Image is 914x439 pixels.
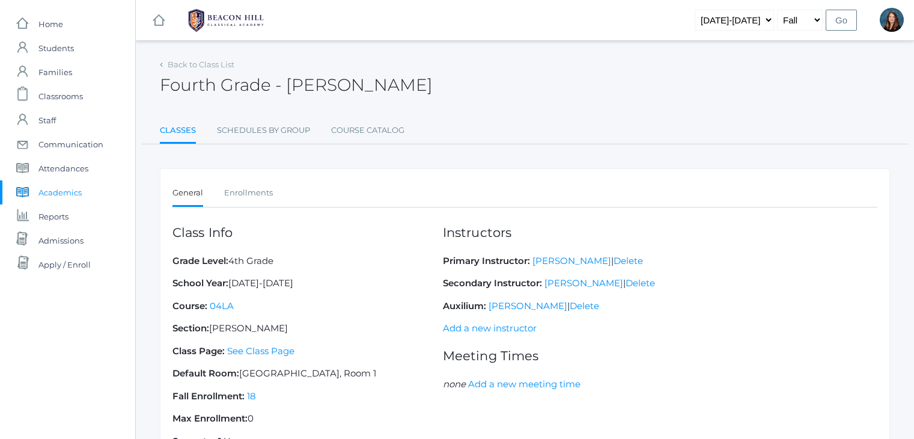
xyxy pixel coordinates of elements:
[168,60,234,69] a: Back to Class List
[544,277,623,289] a: [PERSON_NAME]
[331,118,404,143] a: Course Catalog
[38,253,91,277] span: Apply / Enroll
[443,322,537,334] a: Add a new instructor
[181,5,271,35] img: 1_BHCALogos-05.png
[172,322,209,334] strong: Section:
[210,300,234,312] a: 04LA
[489,300,567,312] a: [PERSON_NAME]
[880,8,904,32] div: Heather Mangimelli
[38,180,82,204] span: Academics
[172,345,225,357] strong: Class Page:
[160,118,196,144] a: Classes
[443,277,542,289] strong: Secondary Instructor:
[172,412,443,426] p: 0
[443,277,655,290] p: |
[443,299,655,313] p: |
[38,108,56,132] span: Staff
[172,181,203,207] a: General
[217,118,310,143] a: Schedules By Group
[172,300,207,312] strong: Course:
[38,229,84,253] span: Admissions
[443,378,466,390] em: none
[224,181,273,205] a: Enrollments
[172,226,443,239] h1: Class Info
[38,36,74,60] span: Students
[172,277,228,289] strong: School Year:
[38,60,72,84] span: Families
[172,367,239,379] strong: Default Room:
[227,345,294,357] a: See Class Page
[443,226,655,239] h1: Instructors
[38,132,103,156] span: Communication
[468,378,580,390] a: Add a new meeting time
[172,367,443,381] p: [GEOGRAPHIC_DATA], Room 1
[172,390,245,402] strong: Fall Enrollment:
[443,349,655,363] h1: Meeting Times
[38,84,83,108] span: Classrooms
[172,254,443,268] p: 4th Grade
[247,390,256,402] a: 18
[570,300,599,312] a: Delete
[443,255,530,266] strong: Primary Instructor:
[626,277,655,289] a: Delete
[532,255,611,266] a: [PERSON_NAME]
[172,413,248,424] strong: Max Enrollment:
[172,277,443,290] p: [DATE]-[DATE]
[38,204,69,229] span: Reports
[38,156,88,180] span: Attendances
[38,12,63,36] span: Home
[160,76,433,94] h2: Fourth Grade - [PERSON_NAME]
[443,254,655,268] p: |
[614,255,643,266] a: Delete
[172,322,443,336] p: [PERSON_NAME]
[172,255,228,266] strong: Grade Level:
[826,10,857,31] input: Go
[443,300,486,312] strong: Auxilium:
